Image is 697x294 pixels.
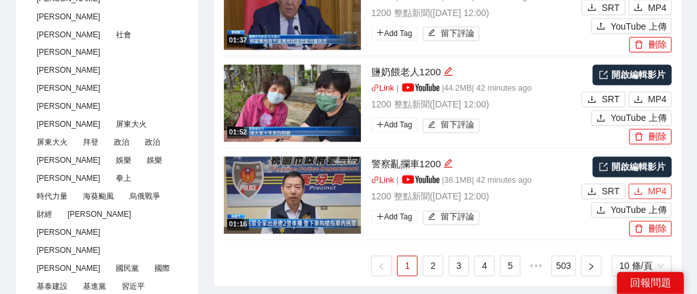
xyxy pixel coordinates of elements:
[224,157,361,234] img: 28fe5383-9ebd-499b-a154-5a8d333dc88b.jpg
[635,225,644,235] span: delete
[111,28,136,42] span: 社會
[648,93,667,107] span: MP4
[371,175,579,188] p: | | 38.1 MB | 42 minutes ago
[149,262,175,276] span: 國際
[629,129,672,145] button: delete刪除
[371,84,395,93] a: linkLink
[371,210,418,225] span: Add Tag
[602,1,620,15] span: SRT
[629,221,672,237] button: delete刪除
[629,184,672,199] button: downloadMP4
[423,119,480,133] button: edit留下評論
[111,172,136,186] span: 拳上
[588,187,597,198] span: download
[634,187,643,198] span: download
[634,95,643,106] span: download
[371,176,380,185] span: link
[376,213,384,221] span: plus
[378,263,386,271] span: left
[423,27,480,41] button: edit留下評論
[32,190,73,204] span: 時代力量
[116,280,150,294] span: 習近平
[32,172,106,186] span: [PERSON_NAME]
[32,208,57,222] span: 財經
[449,256,469,277] li: 3
[611,203,667,217] span: YouTube 上傳
[376,121,384,129] span: plus
[428,121,436,131] span: edit
[371,98,579,112] p: 1200 整點新聞 ( [DATE] 12:00 )
[599,163,608,172] span: export
[140,136,165,150] span: 政治
[588,3,597,14] span: download
[376,29,384,37] span: plus
[648,1,667,15] span: MP4
[591,203,672,218] button: uploadYouTube 上傳
[371,84,380,93] span: link
[443,159,453,169] span: edit
[32,244,106,258] span: [PERSON_NAME]
[423,211,480,225] button: edit留下評論
[371,176,395,185] a: linkLink
[629,37,672,53] button: delete刪除
[32,154,106,168] span: [PERSON_NAME]
[32,118,106,132] span: [PERSON_NAME]
[612,256,672,277] div: 頁碼
[634,3,643,14] span: download
[593,157,672,178] a: 開啟編輯影片
[423,256,443,277] li: 2
[581,256,602,277] button: right
[402,176,440,184] img: yt_logo_rgb_light.a676ea31.png
[620,257,664,276] span: 10 條/頁
[371,157,579,172] div: 警察亂攔車1200
[32,226,106,240] span: [PERSON_NAME]
[597,206,606,216] span: upload
[500,256,521,277] li: 5
[648,185,667,199] span: MP4
[224,65,361,142] img: a56161e4-ba1a-4595-baba-1f52ae9b6344.jpg
[428,213,436,223] span: edit
[582,184,626,199] button: downloadSRT
[371,256,392,277] li: 上一頁
[371,65,579,80] div: 鹽奶餵老人1200
[111,118,152,132] span: 屏東大火
[109,136,135,150] span: 政治
[501,257,520,276] a: 5
[142,154,167,168] span: 娛樂
[32,10,106,24] span: [PERSON_NAME]
[428,29,436,39] span: edit
[227,219,249,230] div: 01:16
[449,257,469,276] a: 3
[443,157,453,172] div: 編輯
[78,190,119,204] span: 海葵颱風
[78,136,104,150] span: 拜登
[397,256,418,277] li: 1
[443,67,453,77] span: edit
[398,257,417,276] a: 1
[526,256,546,277] li: 向後 5 頁
[588,263,595,271] span: right
[227,35,249,46] div: 01:37
[443,65,453,80] div: 編輯
[582,92,626,107] button: downloadSRT
[597,114,606,124] span: upload
[62,208,136,222] span: [PERSON_NAME]
[32,262,106,276] span: [PERSON_NAME]
[32,100,106,114] span: [PERSON_NAME]
[635,133,644,143] span: delete
[402,84,440,92] img: yt_logo_rgb_light.a676ea31.png
[371,83,579,96] p: | | 44.2 MB | 42 minutes ago
[552,256,575,277] li: 503
[591,111,672,126] button: uploadYouTube 上傳
[32,136,73,150] span: 屏東大火
[78,280,111,294] span: 基進黨
[617,272,684,294] div: 回報問題
[581,256,602,277] li: 下一頁
[611,19,667,33] span: YouTube 上傳
[599,71,608,80] span: export
[32,46,106,60] span: [PERSON_NAME]
[32,64,106,78] span: [PERSON_NAME]
[371,6,579,20] p: 1200 整點新聞 ( [DATE] 12:00 )
[602,93,620,107] span: SRT
[474,256,495,277] li: 4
